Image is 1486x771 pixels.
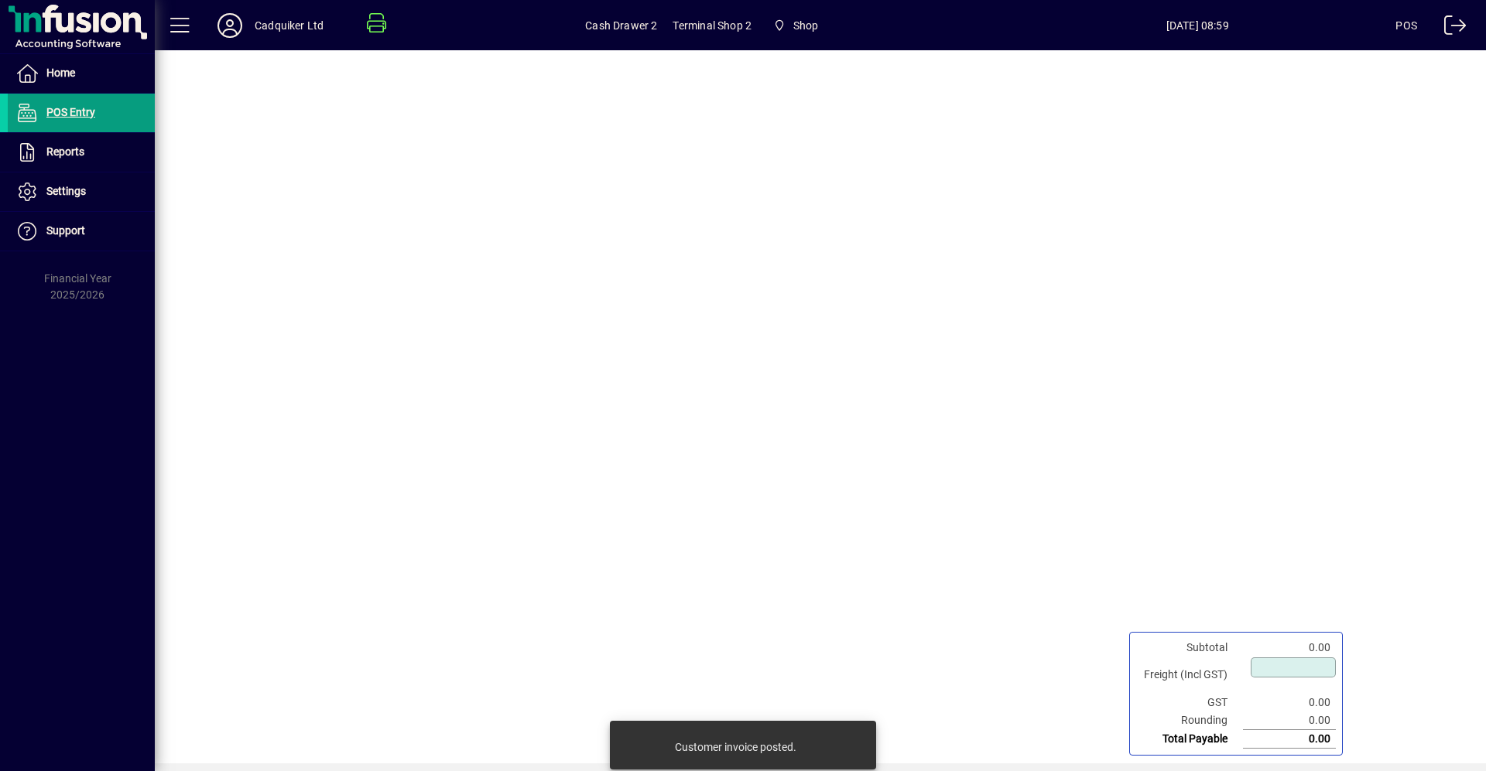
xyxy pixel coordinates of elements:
div: POS [1395,13,1417,38]
span: POS Entry [46,106,95,118]
button: Profile [205,12,255,39]
a: Logout [1433,3,1467,53]
span: Cash Drawer 2 [585,13,657,38]
span: Terminal Shop 2 [673,13,752,38]
td: 0.00 [1243,694,1336,711]
td: Subtotal [1136,639,1243,657]
span: Home [46,67,75,79]
td: Freight (Incl GST) [1136,657,1243,694]
td: Total Payable [1136,730,1243,749]
span: Reports [46,145,84,158]
span: [DATE] 08:59 [999,13,1395,38]
span: Support [46,224,85,237]
td: 0.00 [1243,730,1336,749]
span: Settings [46,185,86,197]
a: Settings [8,172,155,211]
td: Rounding [1136,711,1243,730]
td: 0.00 [1243,711,1336,730]
td: 0.00 [1243,639,1336,657]
span: Shop [793,13,819,38]
span: Shop [767,12,824,39]
a: Home [8,54,155,93]
div: Cadquiker Ltd [255,13,324,38]
a: Support [8,212,155,251]
div: Customer invoice posted. [675,739,796,755]
a: Reports [8,133,155,172]
td: GST [1136,694,1243,711]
